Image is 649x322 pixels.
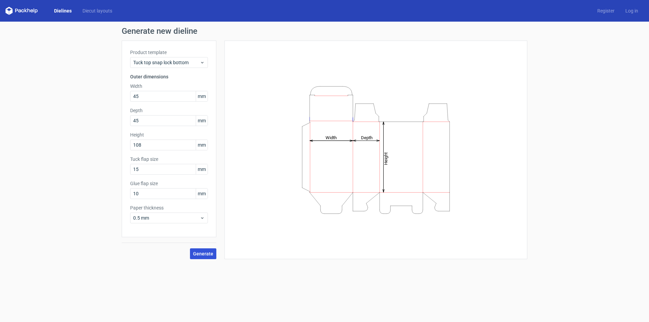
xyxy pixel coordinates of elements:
h3: Outer dimensions [130,73,208,80]
tspan: Depth [361,135,372,140]
a: Dielines [49,7,77,14]
label: Depth [130,107,208,114]
span: Tuck top snap lock bottom [133,59,200,66]
span: mm [196,116,208,126]
label: Paper thickness [130,204,208,211]
label: Glue flap size [130,180,208,187]
span: mm [196,140,208,150]
label: Height [130,131,208,138]
a: Diecut layouts [77,7,118,14]
tspan: Width [326,135,337,140]
label: Width [130,83,208,90]
span: Generate [193,251,213,256]
tspan: Height [383,152,388,165]
span: 0.5 mm [133,215,200,221]
span: mm [196,164,208,174]
a: Log in [620,7,644,14]
a: Register [592,7,620,14]
button: Generate [190,248,216,259]
label: Product template [130,49,208,56]
span: mm [196,91,208,101]
span: mm [196,189,208,199]
label: Tuck flap size [130,156,208,163]
h1: Generate new dieline [122,27,527,35]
